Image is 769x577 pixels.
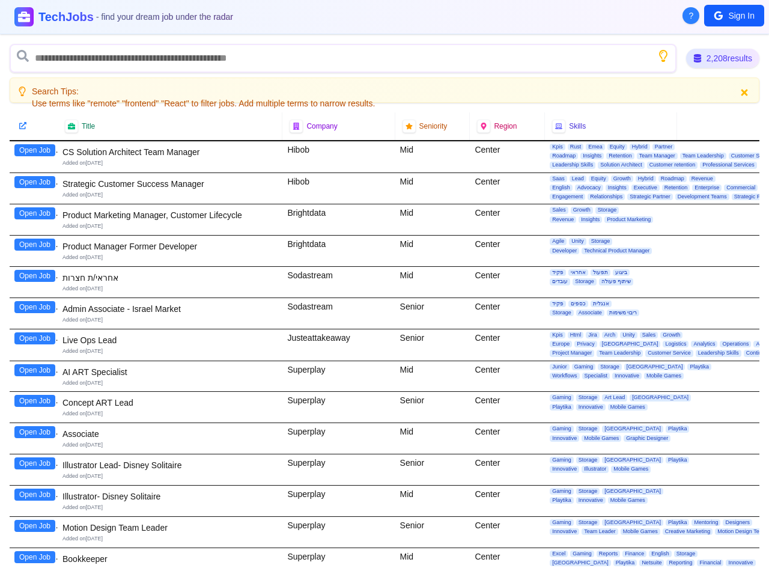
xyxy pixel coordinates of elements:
[602,488,663,495] span: [GEOGRAPHIC_DATA]
[666,519,690,526] span: Playtika
[606,185,629,191] span: Insights
[568,301,588,307] span: כספים
[637,153,678,159] span: Team Manager
[62,410,278,418] div: Added on [DATE]
[568,332,584,338] span: Html
[627,194,673,200] span: Strategic Partner
[576,310,604,316] span: Associate
[550,373,579,379] span: Workflows
[691,341,717,347] span: Analytics
[624,435,670,442] span: Graphic Designer
[62,146,278,158] div: CS Solution Architect Team Manager
[612,373,642,379] span: Innovative
[14,332,55,344] button: Open Job
[550,153,578,159] span: Roadmap
[62,366,278,378] div: AI ART Specialist
[62,459,278,471] div: Illustrator Lead- Disney Solitaire
[598,162,645,168] span: Solution Architect
[62,428,278,440] div: Associate
[696,350,741,356] span: Leadership Skills
[586,332,600,338] span: Jira
[591,269,610,276] span: תפעול
[550,207,568,213] span: Sales
[282,141,395,172] div: Hibob
[576,488,600,495] span: Storage
[689,176,716,182] span: Revenue
[62,566,278,574] div: Added on [DATE]
[682,7,699,24] button: About Techjobs
[636,176,656,182] span: Hybrid
[14,301,55,313] button: Open Job
[395,486,470,516] div: Mid
[282,423,395,454] div: Superplay
[600,341,661,347] span: [GEOGRAPHIC_DATA]
[576,426,600,432] span: Storage
[550,350,594,356] span: Project Manager
[14,457,55,469] button: Open Job
[576,404,606,411] span: Innovative
[395,298,470,329] div: Senior
[620,332,637,338] span: Unity
[470,486,545,516] div: Center
[602,332,618,338] span: Arch
[611,176,633,182] span: Growth
[652,144,675,150] span: Partner
[306,121,337,131] span: Company
[395,267,470,298] div: Mid
[14,489,55,501] button: Open Job
[606,153,634,159] span: Retention
[598,364,622,370] span: Storage
[395,392,470,423] div: Senior
[550,185,573,191] span: English
[697,560,723,566] span: Financial
[470,141,545,172] div: Center
[576,497,606,504] span: Innovative
[640,332,658,338] span: Sales
[666,457,690,463] span: Playtika
[282,236,395,266] div: Brightdata
[14,207,55,219] button: Open Job
[687,364,711,370] span: Playtika
[724,185,758,191] span: Commercial
[686,49,759,68] div: 2,208 results
[62,159,278,167] div: Added on [DATE]
[726,560,755,566] span: Innovative
[644,373,684,379] span: Mobile Games
[649,551,672,557] span: English
[589,238,613,245] span: Storage
[62,397,278,409] div: Concept ART Lead
[588,194,625,200] span: Relationships
[569,121,586,131] span: Skills
[704,5,764,26] button: Sign In
[62,303,278,315] div: Admin Associate - Israel Market
[395,236,470,266] div: Mid
[395,423,470,454] div: Mid
[14,239,55,251] button: Open Job
[470,454,545,485] div: Center
[282,454,395,485] div: Superplay
[62,472,278,480] div: Added on [DATE]
[613,560,637,566] span: Playtika
[674,551,698,557] span: Storage
[597,551,621,557] span: Reports
[550,194,585,200] span: Engagement
[470,392,545,423] div: Center
[282,361,395,392] div: Superplay
[282,517,395,548] div: Superplay
[569,238,586,245] span: Unity
[647,162,698,168] span: Customer retention
[282,204,395,235] div: Brightdata
[550,394,574,401] span: Gaming
[550,332,565,338] span: Kpis
[470,236,545,266] div: Center
[680,153,726,159] span: Team Leadership
[720,341,751,347] span: Operations
[96,12,233,22] span: - find your dream job under the radar
[666,560,695,566] span: Reporting
[550,560,611,566] span: [GEOGRAPHIC_DATA]
[62,334,278,346] div: Live Ops Lead
[607,310,640,316] span: ריבוי משימות
[14,551,55,563] button: Open Job
[700,162,757,168] span: Professional Services
[689,10,694,22] span: ?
